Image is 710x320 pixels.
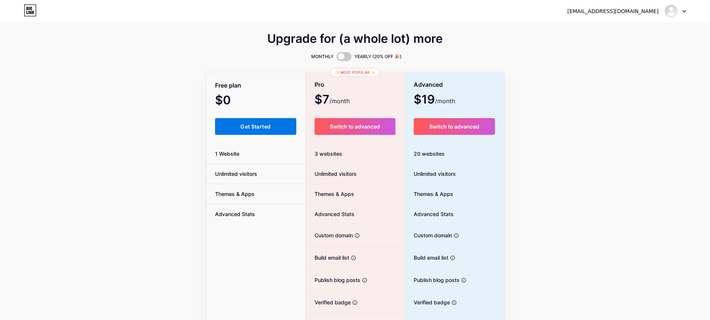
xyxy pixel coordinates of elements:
[405,170,456,178] span: Unlimited visitors
[206,210,264,218] span: Advanced Stats
[306,190,354,198] span: Themes & Apps
[405,231,452,239] span: Custom domain
[330,68,380,77] div: ✨ Most popular ✨
[567,7,659,15] div: [EMAIL_ADDRESS][DOMAIN_NAME]
[306,254,349,262] span: Build email list
[405,190,453,198] span: Themes & Apps
[306,231,353,239] span: Custom domain
[405,276,460,284] span: Publish blog posts
[240,123,271,130] span: Get Started
[311,53,334,60] span: MONTHLY
[306,170,357,178] span: Unlimited visitors
[315,95,350,105] span: $7
[414,95,455,105] span: $19
[414,118,495,135] button: Switch to advanced
[215,118,297,135] button: Get Started
[206,150,248,158] span: 1 Website
[330,123,380,130] span: Switch to advanced
[215,79,241,92] span: Free plan
[329,96,350,105] span: /month
[306,298,351,306] span: Verified badge
[306,210,354,218] span: Advanced Stats
[206,190,264,198] span: Themes & Apps
[267,34,443,43] span: Upgrade for (a whole lot) more
[354,53,402,60] span: YEARLY (20% OFF 🎉)
[405,144,504,164] div: 20 websites
[405,210,454,218] span: Advanced Stats
[315,78,324,91] span: Pro
[306,144,404,164] div: 3 websites
[429,123,479,130] span: Switch to advanced
[435,96,455,105] span: /month
[306,276,360,284] span: Publish blog posts
[414,78,443,91] span: Advanced
[315,118,395,135] button: Switch to advanced
[215,96,251,106] span: $0
[405,254,448,262] span: Build email list
[664,4,678,18] img: hit404
[405,298,450,306] span: Verified badge
[206,170,266,178] span: Unlimited visitors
